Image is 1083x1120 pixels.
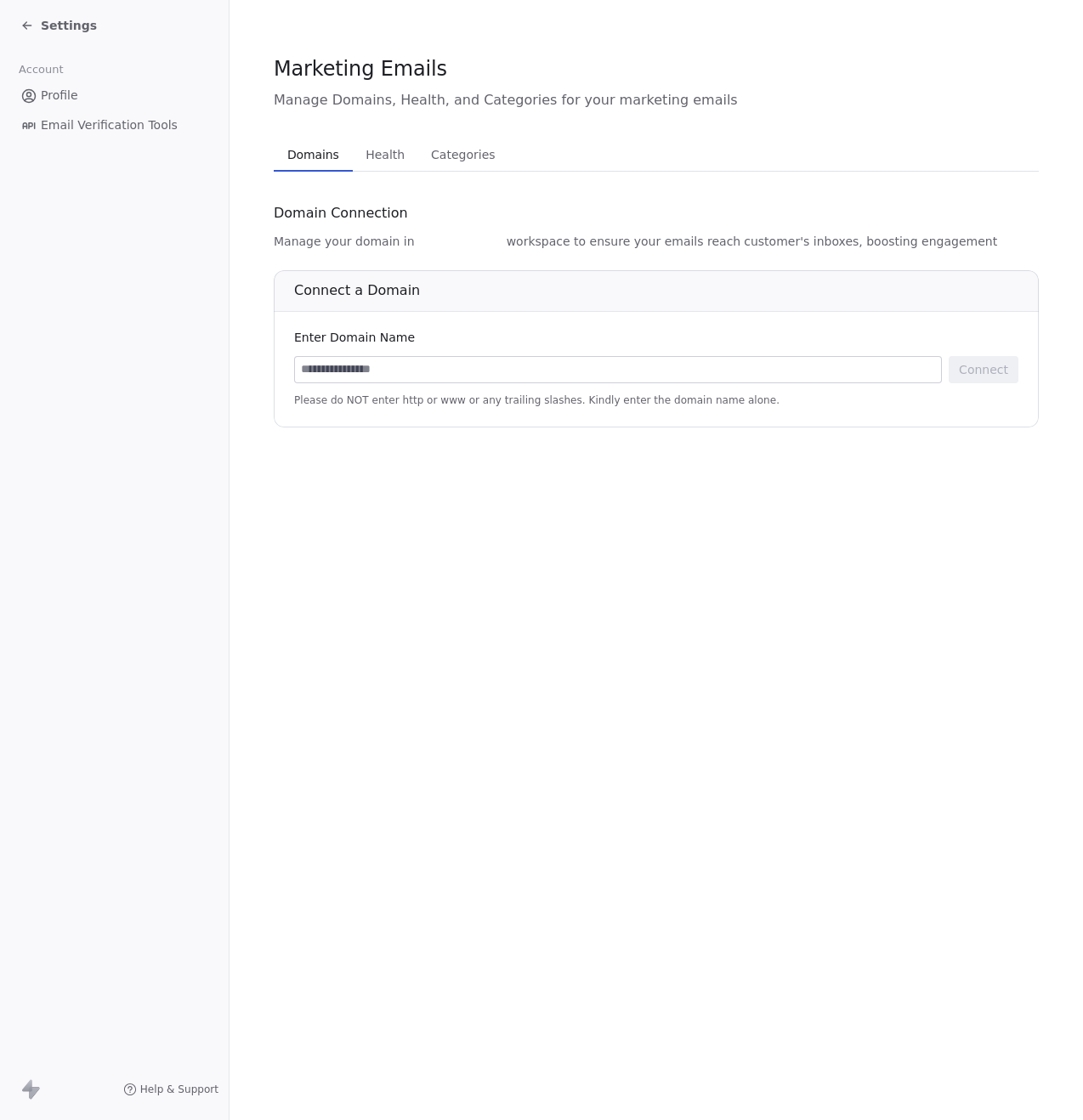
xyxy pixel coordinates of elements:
a: Profile [14,82,215,110]
button: Connect [949,356,1018,383]
span: Health [359,143,411,167]
span: Domain Connection [274,203,408,223]
span: Domains [281,143,346,167]
a: Help & Support [123,1083,218,1096]
a: Settings [20,17,97,34]
span: Profile [41,87,78,105]
span: Account [11,57,71,82]
span: Manage Domains, Health, and Categories for your marketing emails [274,90,1039,110]
span: Help & Support [140,1083,218,1096]
a: Email Verification Tools [14,111,215,139]
span: customer's inboxes, boosting engagement [744,233,997,250]
span: Settings [41,17,97,34]
span: Marketing Emails [274,56,447,82]
span: Email Verification Tools [41,116,178,134]
span: Please do NOT enter http or www or any trailing slashes. Kindly enter the domain name alone. [294,393,1018,407]
span: Categories [424,143,502,167]
span: Manage your domain in [274,233,415,250]
div: Enter Domain Name [294,329,1018,346]
span: Connect a Domain [294,282,420,298]
span: workspace to ensure your emails reach [507,233,741,250]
